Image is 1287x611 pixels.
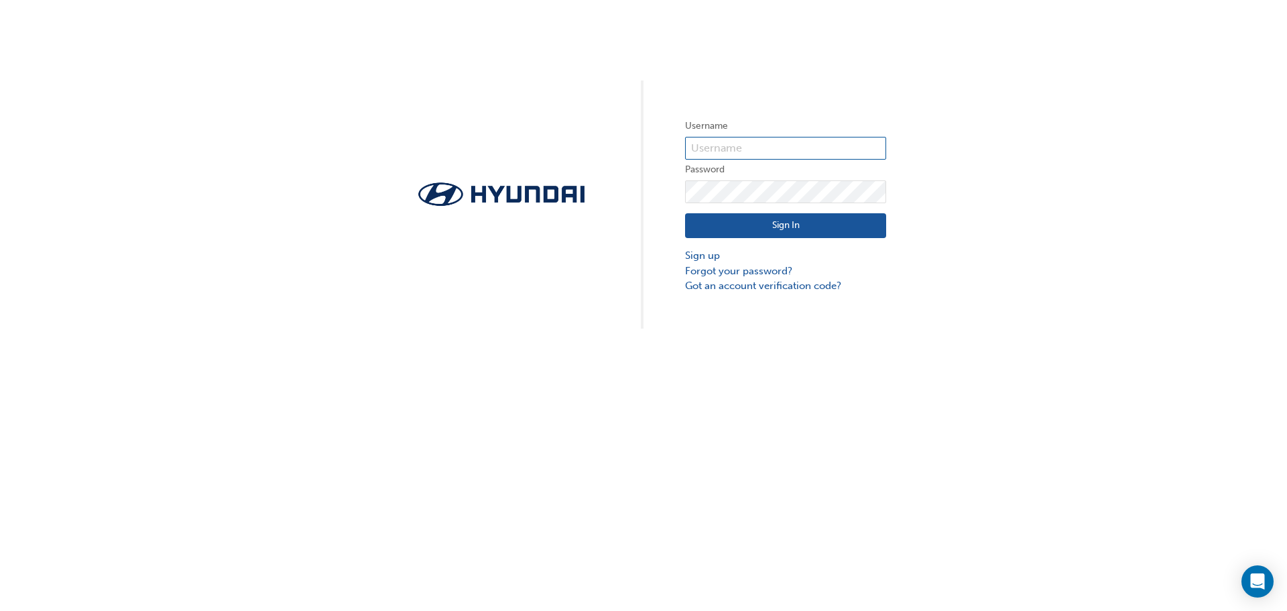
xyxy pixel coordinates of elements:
[685,278,886,294] a: Got an account verification code?
[685,213,886,239] button: Sign In
[685,118,886,134] label: Username
[685,137,886,160] input: Username
[685,248,886,264] a: Sign up
[401,178,602,210] img: Trak
[685,264,886,279] a: Forgot your password?
[685,162,886,178] label: Password
[1241,565,1274,598] div: Open Intercom Messenger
